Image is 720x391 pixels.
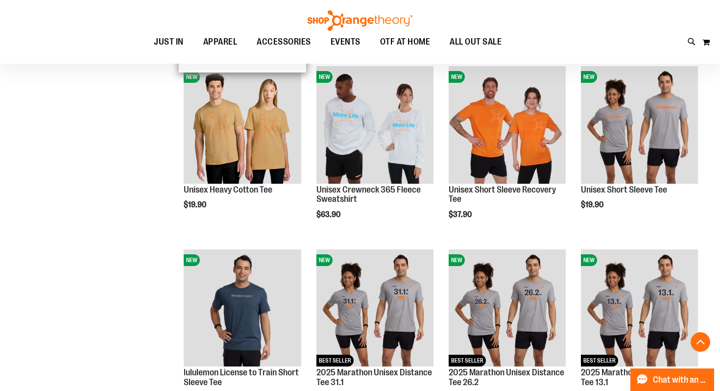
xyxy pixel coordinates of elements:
[184,249,301,368] a: lululemon License to Train Short Sleeve TeeNEW
[449,249,566,367] img: 2025 Marathon Unisex Distance Tee 26.2
[581,249,698,368] a: 2025 Marathon Unisex Distance Tee 13.1NEWBEST SELLER
[184,200,208,209] span: $19.90
[184,66,301,185] a: Unisex Heavy Cotton TeeNEW
[581,367,696,387] a: 2025 Marathon Unisex Distance Tee 13.1
[316,66,433,183] img: Unisex Crewneck 365 Fleece Sweatshirt
[316,367,432,387] a: 2025 Marathon Unisex Distance Tee 31.1
[581,185,667,195] a: Unisex Short Sleeve Tee
[630,368,715,391] button: Chat with an Expert
[316,66,433,185] a: Unisex Crewneck 365 Fleece SweatshirtNEW
[312,61,438,244] div: product
[581,66,698,185] a: Unisex Short Sleeve TeeNEW
[449,66,566,185] a: Unisex Short Sleeve Recovery TeeNEW
[316,249,433,368] a: 2025 Marathon Unisex Distance Tee 31.1NEWBEST SELLER
[449,185,556,204] a: Unisex Short Sleeve Recovery Tee
[449,71,465,83] span: NEW
[449,254,465,266] span: NEW
[576,61,703,234] div: product
[581,66,698,183] img: Unisex Short Sleeve Tee
[331,31,360,53] span: EVENTS
[450,31,502,53] span: ALL OUT SALE
[306,10,414,31] img: Shop Orangetheory
[581,355,618,367] span: BEST SELLER
[581,254,597,266] span: NEW
[380,31,431,53] span: OTF AT HOME
[449,355,486,367] span: BEST SELLER
[184,71,200,83] span: NEW
[316,210,342,219] span: $63.90
[449,66,566,183] img: Unisex Short Sleeve Recovery Tee
[184,367,299,387] a: lululemon License to Train Short Sleeve Tee
[184,254,200,266] span: NEW
[316,355,354,367] span: BEST SELLER
[203,31,238,53] span: APPAREL
[184,66,301,183] img: Unisex Heavy Cotton Tee
[184,185,272,195] a: Unisex Heavy Cotton Tee
[581,249,698,367] img: 2025 Marathon Unisex Distance Tee 13.1
[316,249,433,367] img: 2025 Marathon Unisex Distance Tee 31.1
[179,61,306,234] div: product
[316,185,421,204] a: Unisex Crewneck 365 Fleece Sweatshirt
[449,210,473,219] span: $37.90
[691,332,710,352] button: Back To Top
[449,249,566,368] a: 2025 Marathon Unisex Distance Tee 26.2NEWBEST SELLER
[581,71,597,83] span: NEW
[449,367,564,387] a: 2025 Marathon Unisex Distance Tee 26.2
[581,200,605,209] span: $19.90
[316,71,333,83] span: NEW
[154,31,184,53] span: JUST IN
[316,254,333,266] span: NEW
[444,61,571,244] div: product
[257,31,311,53] span: ACCESSORIES
[653,375,708,385] span: Chat with an Expert
[184,249,301,367] img: lululemon License to Train Short Sleeve Tee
